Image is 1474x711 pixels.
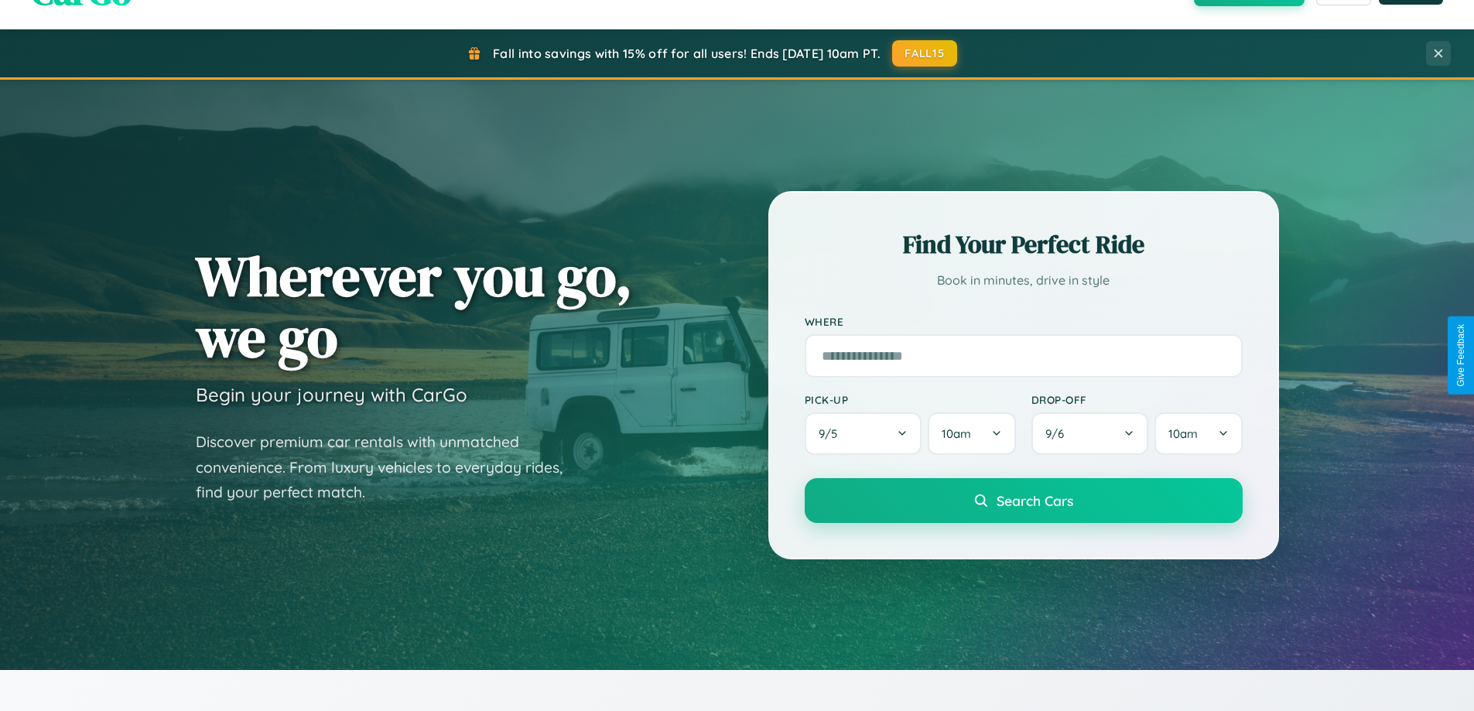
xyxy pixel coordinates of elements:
span: Fall into savings with 15% off for all users! Ends [DATE] 10am PT. [493,46,881,61]
div: Give Feedback [1455,324,1466,387]
h1: Wherever you go, we go [196,245,632,367]
button: 9/6 [1031,412,1149,455]
label: Pick-up [805,393,1016,406]
span: 10am [942,426,971,441]
button: 10am [1154,412,1242,455]
p: Discover premium car rentals with unmatched convenience. From luxury vehicles to everyday rides, ... [196,429,583,505]
button: 10am [928,412,1015,455]
h3: Begin your journey with CarGo [196,383,467,406]
h2: Find Your Perfect Ride [805,227,1243,261]
button: FALL15 [892,40,957,67]
button: Search Cars [805,478,1243,523]
span: 9 / 5 [819,426,845,441]
button: 9/5 [805,412,922,455]
span: 9 / 6 [1045,426,1072,441]
label: Drop-off [1031,393,1243,406]
span: Search Cars [997,492,1073,509]
label: Where [805,315,1243,328]
span: 10am [1168,426,1198,441]
p: Book in minutes, drive in style [805,269,1243,292]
